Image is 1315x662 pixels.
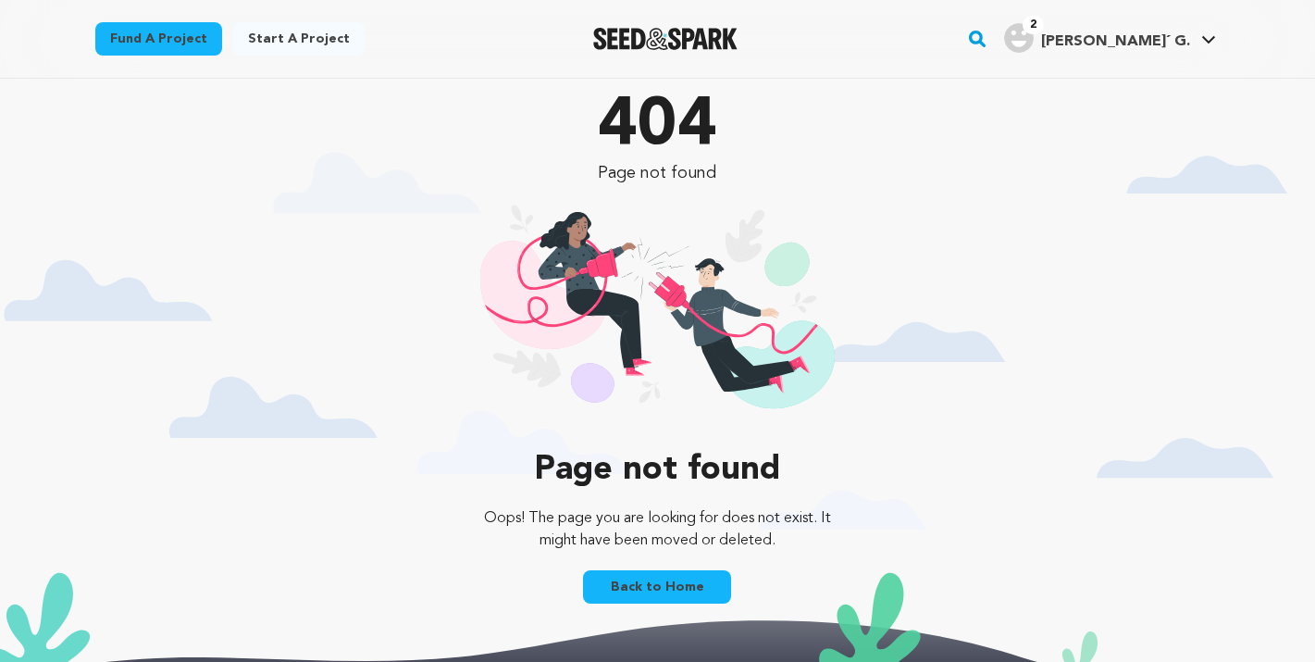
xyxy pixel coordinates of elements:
[1000,19,1220,53] a: Shawnee´ G.'s Profile
[1023,16,1044,34] span: 2
[1000,19,1220,58] span: Shawnee´ G.'s Profile
[1004,23,1190,53] div: Shawnee´ G.'s Profile
[593,28,738,50] img: Seed&Spark Logo Dark Mode
[593,28,738,50] a: Seed&Spark Homepage
[1004,23,1034,53] img: user.png
[233,22,365,56] a: Start a project
[470,507,845,552] p: Oops! The page you are looking for does not exist. It might have been moved or deleted.
[1041,34,1190,49] span: [PERSON_NAME]´ G.
[95,22,222,56] a: Fund a project
[480,205,835,433] img: 404 illustration
[583,570,731,604] a: Back to Home
[470,160,845,186] p: Page not found
[470,452,845,489] p: Page not found
[470,94,845,160] p: 404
